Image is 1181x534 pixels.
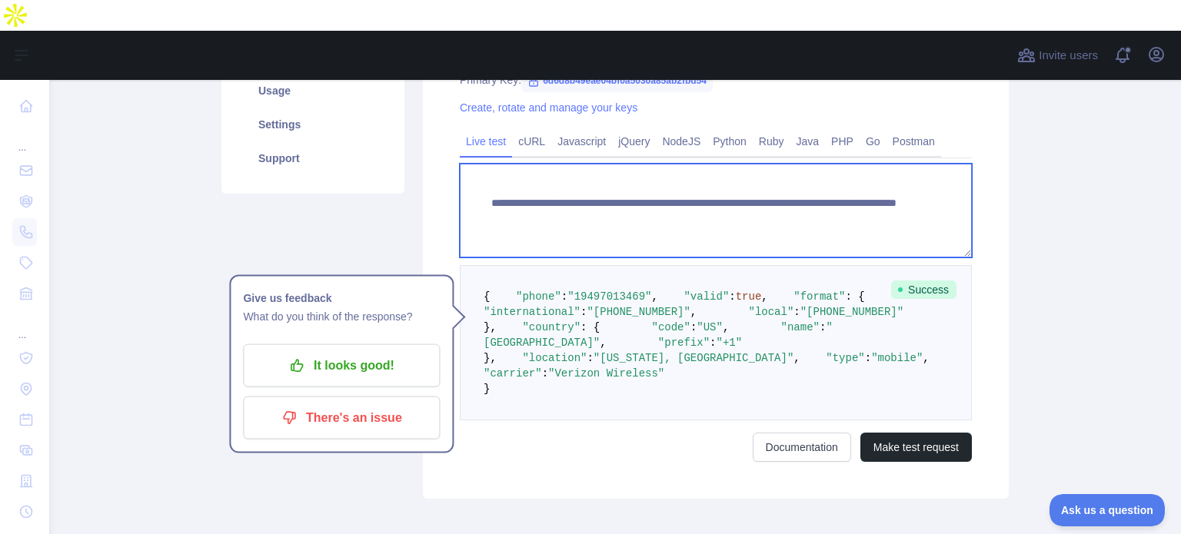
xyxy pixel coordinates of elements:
[723,321,729,333] span: ,
[1039,47,1098,65] span: Invite users
[542,367,548,380] span: :
[826,352,864,364] span: "type"
[651,290,657,303] span: ,
[567,290,651,303] span: "19497013469"
[600,337,606,349] span: ,
[793,352,800,364] span: ,
[254,353,428,379] p: It looks good!
[460,129,512,154] a: Live test
[690,306,697,318] span: ,
[581,306,587,318] span: :
[651,321,690,333] span: "code"
[860,433,972,462] button: Make test request
[594,352,793,364] span: "[US_STATE], [GEOGRAPHIC_DATA]"
[254,405,428,431] p: There's an issue
[1014,43,1101,68] button: Invite users
[865,352,871,364] span: :
[484,321,833,349] span: "[GEOGRAPHIC_DATA]"
[871,352,923,364] span: "mobile"
[484,306,581,318] span: "international"
[240,108,386,141] a: Settings
[736,290,762,303] span: true
[460,72,972,88] div: Primary Key:
[793,306,800,318] span: :
[243,307,440,326] p: What do you think of the response?
[729,290,735,303] span: :
[710,337,716,349] span: :
[793,290,845,303] span: "format"
[1050,494,1166,526] iframe: Toggle Customer Support
[825,129,860,154] a: PHP
[761,290,767,303] span: ,
[846,290,865,303] span: : {
[697,321,723,333] span: "US"
[12,310,37,341] div: ...
[243,344,440,387] button: It looks good!
[923,352,929,364] span: ,
[887,129,941,154] a: Postman
[243,396,440,439] button: There's an issue
[587,306,690,318] span: "[PHONE_NUMBER]"
[820,321,826,333] span: :
[800,306,903,318] span: "[PHONE_NUMBER]"
[551,129,612,154] a: Javascript
[690,321,697,333] span: :
[240,141,386,175] a: Support
[790,129,826,154] a: Java
[707,129,753,154] a: Python
[240,74,386,108] a: Usage
[522,352,587,364] span: "location"
[460,101,637,114] a: Create, rotate and manage your keys
[753,433,851,462] a: Documentation
[521,69,713,92] span: 6d6d8b49eae04bf0a5030a85ab2fbd54
[484,367,542,380] span: "carrier"
[587,352,593,364] span: :
[716,337,742,349] span: "+1"
[522,321,581,333] span: "country"
[484,352,497,364] span: },
[753,129,790,154] a: Ruby
[548,367,664,380] span: "Verizon Wireless"
[484,383,490,395] span: }
[516,290,561,303] span: "phone"
[512,129,551,154] a: cURL
[748,306,793,318] span: "local"
[658,337,710,349] span: "prefix"
[860,129,887,154] a: Go
[581,321,600,333] span: : {
[684,290,729,303] span: "valid"
[561,290,567,303] span: :
[612,129,656,154] a: jQuery
[781,321,820,333] span: "name"
[484,290,490,303] span: {
[12,123,37,154] div: ...
[484,321,497,333] span: },
[656,129,707,154] a: NodeJS
[243,289,440,307] h1: Give us feedback
[891,280,956,299] span: Success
